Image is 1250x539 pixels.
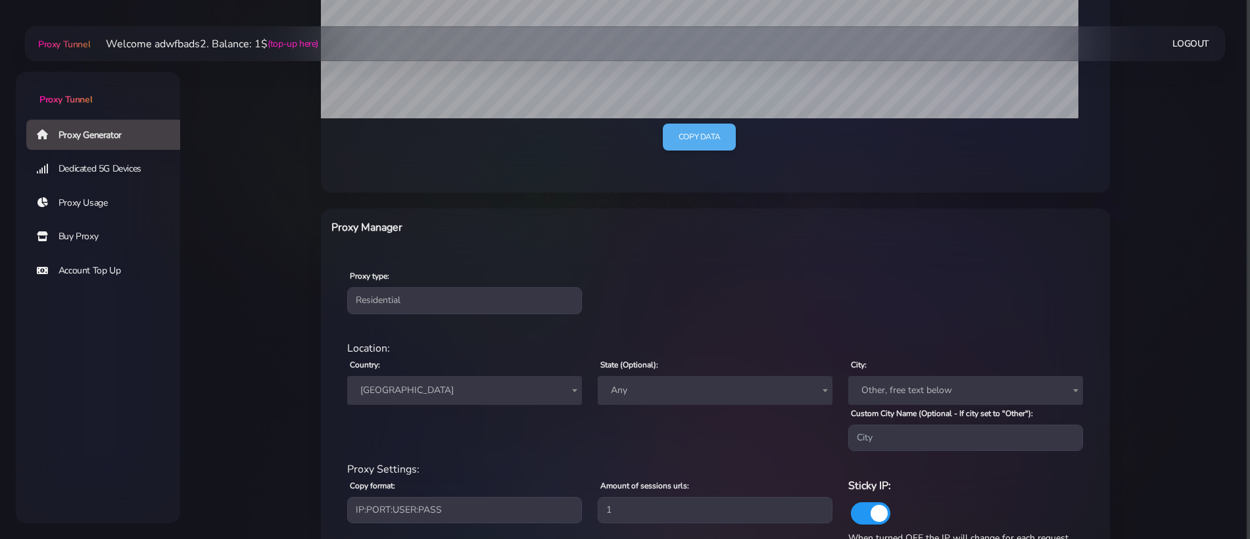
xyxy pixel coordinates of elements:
label: Amount of sessions urls: [600,480,689,492]
div: Proxy Settings: [339,461,1092,477]
label: Custom City Name (Optional - If city set to "Other"): [851,408,1033,419]
span: Proxy Tunnel [38,38,90,51]
a: Copy data [663,124,736,151]
a: Dedicated 5G Devices [26,154,191,184]
span: Proxy Tunnel [39,93,92,106]
span: United States of America [355,381,574,400]
span: United States of America [347,376,582,405]
a: Proxy Tunnel [36,34,90,55]
label: City: [851,359,867,371]
a: Buy Proxy [26,222,191,252]
span: Any [598,376,832,405]
a: (top-up here) [268,37,318,51]
h6: Proxy Manager [331,219,773,236]
a: Proxy Usage [26,188,191,218]
h6: Sticky IP: [848,477,1083,494]
span: Other, free text below [856,381,1075,400]
input: City [848,425,1083,451]
a: Logout [1172,32,1209,56]
label: Copy format: [350,480,395,492]
li: Welcome adwfbads2. Balance: 1$ [90,36,318,52]
label: State (Optional): [600,359,658,371]
a: Proxy Generator [26,120,191,150]
span: Any [606,381,825,400]
label: Proxy type: [350,270,389,282]
span: Other, free text below [848,376,1083,405]
a: Account Top Up [26,256,191,286]
label: Country: [350,359,380,371]
iframe: Webchat Widget [1186,475,1234,523]
a: Proxy Tunnel [16,72,180,106]
div: Location: [339,340,1092,356]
